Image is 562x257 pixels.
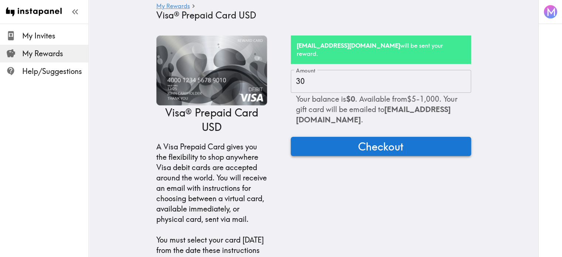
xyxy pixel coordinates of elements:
[358,139,403,154] span: Checkout
[156,3,190,10] a: My Rewards
[22,66,88,77] span: Help/Suggestions
[546,6,556,18] span: M
[543,4,558,19] button: M
[296,94,457,124] span: Your balance is . Available from $5 - 1,000 . Your gift card will be emailed to .
[156,105,267,134] p: Visa® Prepaid Card USD
[291,137,471,156] button: Checkout
[156,35,267,105] img: Visa® Prepaid Card USD
[297,41,465,58] h6: will be sent your reward.
[346,94,355,104] b: $0
[22,31,88,41] span: My Invites
[297,42,400,49] b: [EMAIL_ADDRESS][DOMAIN_NAME]
[296,67,316,75] label: Amount
[22,48,88,59] span: My Rewards
[296,105,451,124] span: [EMAIL_ADDRESS][DOMAIN_NAME]
[156,10,465,21] h4: Visa® Prepaid Card USD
